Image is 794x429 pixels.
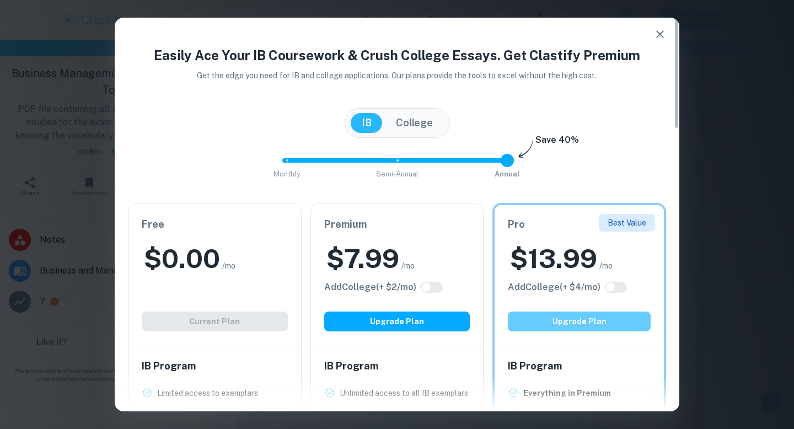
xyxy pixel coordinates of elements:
button: College [385,113,444,133]
button: Upgrade Plan [324,312,470,331]
span: Monthly [273,170,301,178]
button: Upgrade Plan [508,312,651,331]
h6: IB Program [142,358,288,374]
h2: $ 0.00 [144,241,220,276]
h6: Free [142,217,288,232]
h6: Pro [508,217,651,232]
img: subscription-arrow.svg [518,140,533,159]
button: IB [351,113,383,133]
h2: $ 7.99 [326,241,399,276]
p: Get the edge you need for IB and college applications. Our plans provide the tools to excel witho... [182,69,613,82]
h6: Premium [324,217,470,232]
h4: Easily Ace Your IB Coursework & Crush College Essays. Get Clastify Premium [128,45,666,65]
span: /mo [222,260,235,272]
span: Annual [495,170,520,178]
h6: Save 40% [535,133,579,152]
span: /mo [401,260,415,272]
h6: Click to see all the additional College features. [324,281,416,294]
h2: $ 13.99 [510,241,597,276]
span: /mo [599,260,613,272]
span: Semi-Annual [376,170,419,178]
p: Best Value [608,217,646,229]
h6: IB Program [324,358,470,374]
h6: Click to see all the additional College features. [508,281,600,294]
h6: IB Program [508,358,651,374]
